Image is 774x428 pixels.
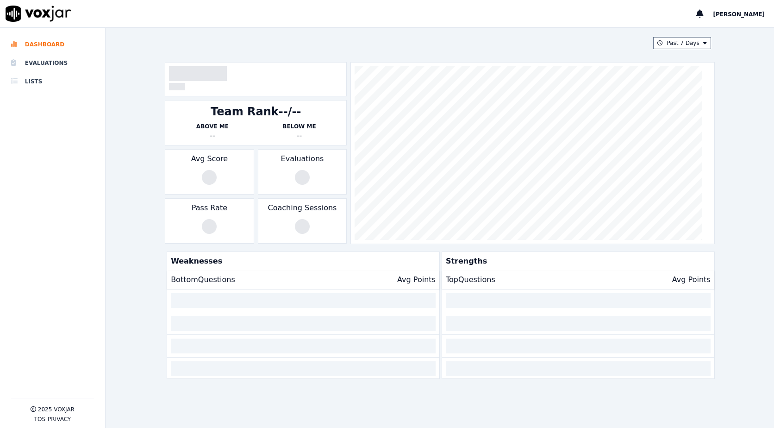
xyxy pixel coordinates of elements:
button: [PERSON_NAME] [713,8,774,19]
a: Dashboard [11,35,94,54]
img: voxjar logo [6,6,71,22]
div: Coaching Sessions [258,198,347,244]
div: Evaluations [258,149,347,195]
p: Strengths [442,252,711,271]
a: Evaluations [11,54,94,72]
p: Avg Points [397,274,436,285]
button: TOS [34,415,45,423]
p: Above Me [169,123,256,130]
a: Lists [11,72,94,91]
div: Avg Score [165,149,254,195]
div: Pass Rate [165,198,254,244]
div: Team Rank --/-- [211,104,301,119]
p: Top Questions [446,274,495,285]
p: Avg Points [672,274,711,285]
p: Weaknesses [167,252,436,271]
p: Bottom Questions [171,274,235,285]
button: Privacy [48,415,71,423]
div: -- [169,130,256,141]
span: [PERSON_NAME] [713,11,765,18]
p: 2025 Voxjar [38,406,75,413]
button: Past 7 Days [653,37,711,49]
div: -- [256,130,343,141]
p: Below Me [256,123,343,130]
